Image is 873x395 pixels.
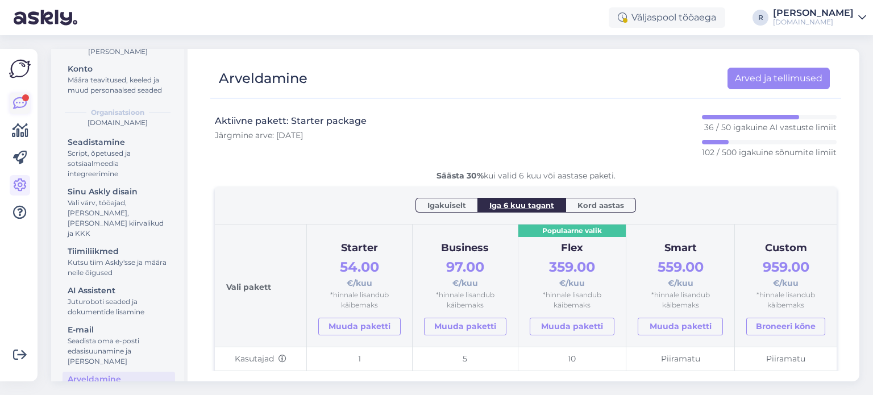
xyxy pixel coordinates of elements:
div: [DOMAIN_NAME] [60,118,175,128]
td: Piiramatu [735,347,837,371]
span: Iga 6 kuu tagant [489,199,554,211]
span: 959.00 [763,259,809,275]
span: 359.00 [549,259,595,275]
a: Muuda paketti [424,318,506,335]
td: Piiramatu [626,347,735,371]
p: 102 / 500 igakuine sõnumite limiit [702,147,837,158]
a: [PERSON_NAME][DOMAIN_NAME] [773,9,866,27]
b: Säästa 30% [436,171,484,181]
h3: Aktiivne pakett: Starter package [215,115,367,127]
div: Business [424,240,506,256]
button: Broneeri kõne [746,318,825,335]
div: Populaarne valik [518,224,626,238]
div: Vali pakett [226,236,295,335]
div: Script, õpetused ja sotsiaalmeedia integreerimine [68,148,170,179]
div: kui valid 6 kuu või aastase paketi. [215,170,837,182]
div: Tiimiliikmed [68,246,170,257]
div: Arveldamine [219,68,307,89]
div: *hinnale lisandub käibemaks [318,290,401,311]
div: €/kuu [746,256,825,290]
div: [PERSON_NAME] [773,9,854,18]
span: 559.00 [658,259,704,275]
span: 54.00 [340,259,379,275]
div: Konto [68,63,170,75]
span: Igakuiselt [427,199,466,211]
td: 1 [306,347,412,371]
div: Väljaspool tööaega [609,7,725,28]
div: Sinu Askly disain [68,186,170,198]
a: KontoMäära teavitused, keeled ja muud personaalsed seaded [63,61,175,97]
div: Juturoboti seaded ja dokumentide lisamine [68,297,170,317]
div: Smart [638,240,723,256]
div: Seadista oma e-posti edasisuunamine ja [PERSON_NAME] [68,336,170,367]
a: Muuda paketti [530,318,615,335]
div: E-mail [68,324,170,336]
a: TiimiliikmedKutsu tiim Askly'sse ja määra neile õigused [63,244,175,280]
td: 5 [412,347,518,371]
div: Kutsu tiim Askly'sse ja määra neile õigused [68,257,170,278]
div: *hinnale lisandub käibemaks [746,290,825,311]
span: Järgmine arve: [DATE] [215,130,303,140]
div: *hinnale lisandub käibemaks [530,290,615,311]
p: 36 / 50 igakuine AI vastuste limiit [704,122,837,133]
div: Starter [318,240,401,256]
div: Flex [530,240,615,256]
td: Kasutajad [215,347,306,371]
div: *hinnale lisandub käibemaks [638,290,723,311]
div: Vali värv, tööajad, [PERSON_NAME], [PERSON_NAME] kiirvalikud ja KKK [68,198,170,239]
a: Muuda paketti [638,318,723,335]
div: [DOMAIN_NAME] [773,18,854,27]
div: Seadistamine [68,136,170,148]
div: €/kuu [318,256,401,290]
a: E-mailSeadista oma e-posti edasisuunamine ja [PERSON_NAME] [63,322,175,368]
div: Määra teavitused, keeled ja muud personaalsed seaded [68,75,170,95]
td: 10 [518,347,626,371]
div: AI Assistent [68,285,170,297]
div: €/kuu [638,256,723,290]
div: €/kuu [530,256,615,290]
a: Arved ja tellimused [727,68,830,89]
div: Custom [746,240,825,256]
span: Kord aastas [577,199,624,211]
div: Arveldamine [68,373,170,385]
a: Sinu Askly disainVali värv, tööajad, [PERSON_NAME], [PERSON_NAME] kiirvalikud ja KKK [63,184,175,240]
div: [PERSON_NAME] [60,47,175,57]
div: *hinnale lisandub käibemaks [424,290,506,311]
a: Muuda paketti [318,318,401,335]
div: €/kuu [424,256,506,290]
a: SeadistamineScript, õpetused ja sotsiaalmeedia integreerimine [63,135,175,181]
div: R [753,10,768,26]
b: Organisatsioon [91,107,144,118]
img: Askly Logo [9,58,31,80]
a: AI AssistentJuturoboti seaded ja dokumentide lisamine [63,283,175,319]
span: 97.00 [446,259,484,275]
